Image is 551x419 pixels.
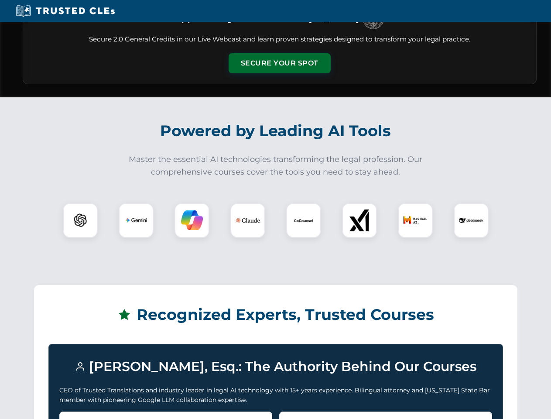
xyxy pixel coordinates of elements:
[459,208,483,233] img: DeepSeek Logo
[398,203,433,238] div: Mistral AI
[293,209,315,231] img: CoCounsel Logo
[286,203,321,238] div: CoCounsel
[34,34,526,45] p: Secure 2.0 General Credits in our Live Webcast and learn proven strategies designed to transform ...
[342,203,377,238] div: xAI
[181,209,203,231] img: Copilot Logo
[68,208,93,233] img: ChatGPT Logo
[230,203,265,238] div: Claude
[119,203,154,238] div: Gemini
[13,4,117,17] img: Trusted CLEs
[123,153,428,179] p: Master the essential AI technologies transforming the legal profession. Our comprehensive courses...
[125,209,147,231] img: Gemini Logo
[175,203,209,238] div: Copilot
[59,385,492,405] p: CEO of Trusted Translations and industry leader in legal AI technology with 15+ years experience....
[236,208,260,233] img: Claude Logo
[349,209,370,231] img: xAI Logo
[34,116,517,146] h2: Powered by Leading AI Tools
[59,355,492,378] h3: [PERSON_NAME], Esq.: The Authority Behind Our Courses
[454,203,489,238] div: DeepSeek
[63,203,98,238] div: ChatGPT
[229,53,331,73] button: Secure Your Spot
[48,299,503,330] h2: Recognized Experts, Trusted Courses
[403,208,428,233] img: Mistral AI Logo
